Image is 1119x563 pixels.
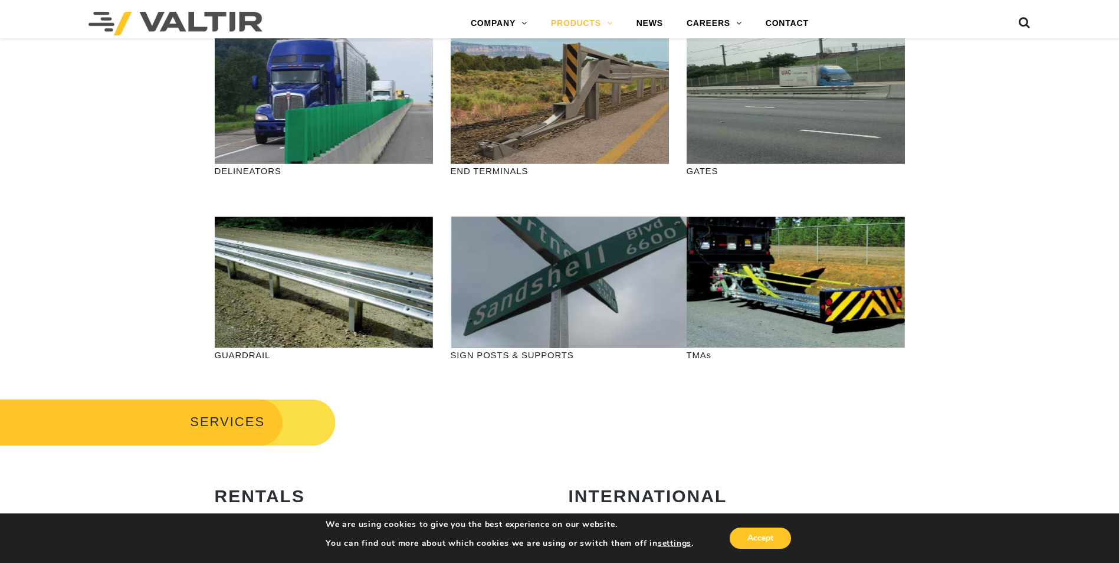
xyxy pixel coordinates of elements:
[451,164,669,178] p: END TERMINALS
[88,12,262,35] img: Valtir
[215,164,433,178] p: DELINEATORS
[459,12,539,35] a: COMPANY
[539,12,625,35] a: PRODUCTS
[326,538,694,549] p: You can find out more about which cookies we are using or switch them off in .
[675,12,754,35] a: CAREERS
[687,164,905,178] p: GATES
[326,519,694,530] p: We are using cookies to give you the best experience on our website.
[569,486,727,506] strong: INTERNATIONAL
[730,528,791,549] button: Accept
[215,348,433,362] p: GUARDRAIL
[687,348,905,362] p: TMAs
[658,538,691,549] button: settings
[754,12,821,35] a: CONTACT
[625,12,675,35] a: NEWS
[451,348,669,362] p: SIGN POSTS & SUPPORTS
[215,486,305,506] strong: RENTALS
